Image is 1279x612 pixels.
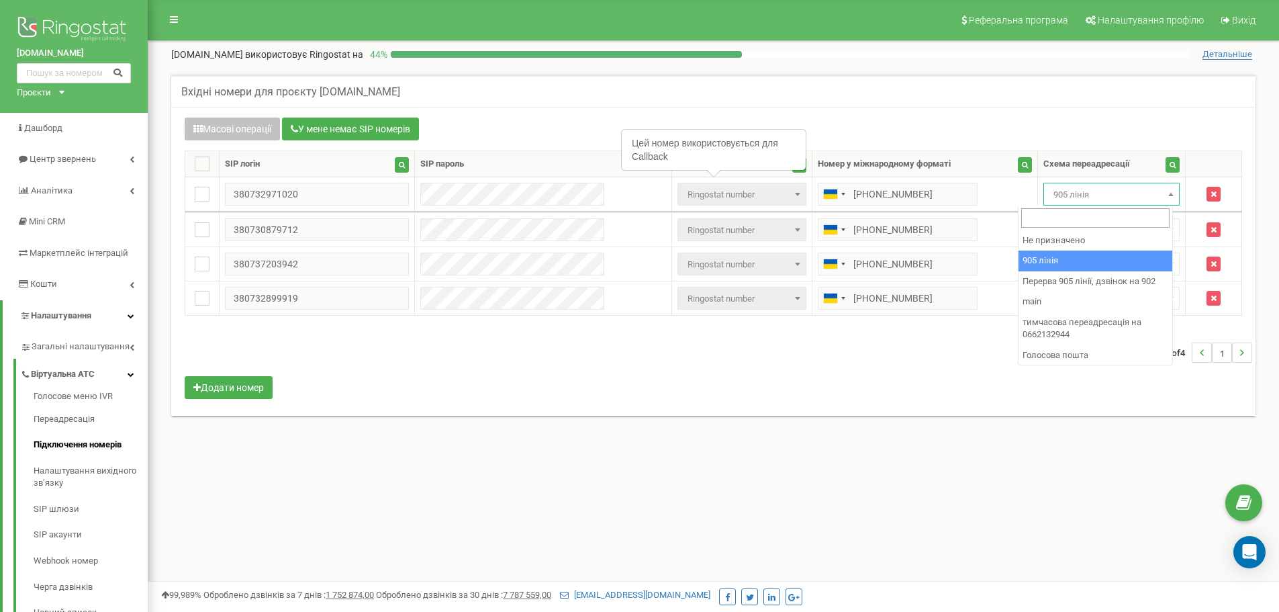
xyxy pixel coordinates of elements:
[185,118,280,140] button: Масові операції
[32,341,130,353] span: Загальні налаштування
[818,183,849,205] div: Telephone country code
[34,458,148,496] a: Налаштування вихідного зв’язку
[326,590,374,600] u: 1 752 874,00
[1172,347,1180,359] span: of
[34,574,148,601] a: Черга дзвінків
[818,219,849,241] div: Telephone country code
[363,48,391,61] p: 44 %
[34,390,148,406] a: Голосове меню IVR
[245,49,363,60] span: використовує Ringostat на
[818,253,849,275] div: Telephone country code
[818,288,849,309] div: Telephone country code
[677,218,806,241] span: Ringostat number
[282,118,419,140] button: У мене немає SIP номерів
[24,123,62,133] span: Дашборд
[1232,15,1256,26] span: Вихід
[30,154,96,164] span: Центр звернень
[415,151,671,177] th: SIP пароль
[34,406,148,433] a: Переадресація
[969,15,1068,26] span: Реферальна програма
[31,185,73,195] span: Аналiтика
[185,376,273,399] button: Додати номер
[17,47,131,60] a: [DOMAIN_NAME]
[20,359,148,386] a: Віртуальна АТС
[677,183,806,206] span: Ringostat number
[30,279,57,289] span: Кошти
[1019,292,1172,312] li: main
[682,255,802,274] span: Ringostat number
[34,432,148,458] a: Підключення номерів
[1048,185,1175,204] span: 905 лінія
[1019,312,1172,345] li: тимчасова переадресація на 0662132944
[622,130,805,169] div: Цей номер використовується для Callback
[161,590,201,600] span: 99,989%
[818,158,951,171] div: Номер у міжнародному форматі
[818,287,978,310] input: 050 123 4567
[1043,158,1130,171] div: Схема переадресації
[171,48,363,61] p: [DOMAIN_NAME]
[3,300,148,332] a: Налаштування
[17,63,131,83] input: Пошук за номером
[30,248,128,258] span: Маркетплейс інтеграцій
[1160,329,1252,376] nav: ...
[34,548,148,574] a: Webhook номер
[818,253,978,275] input: 050 123 4567
[1160,343,1192,363] span: 0-4 4
[1019,271,1172,292] li: Перерва 905 лінії, дзвінок на 902
[682,221,802,240] span: Ringostat number
[677,287,806,310] span: Ringostat number
[1019,345,1172,366] li: Голосова пошта
[1043,183,1180,206] span: 905 лінія
[677,253,806,275] span: Ringostat number
[560,590,710,600] a: [EMAIL_ADDRESS][DOMAIN_NAME]
[1212,343,1232,363] li: 1
[203,590,374,600] span: Оброблено дзвінків за 7 днів :
[818,183,978,206] input: 050 123 4567
[1019,251,1172,271] li: 905 лінія
[682,290,802,308] span: Ringostat number
[682,185,802,204] span: Ringostat number
[1202,49,1252,60] span: Детальніше
[1233,536,1266,568] div: Open Intercom Messenger
[1098,15,1204,26] span: Налаштування профілю
[181,86,400,98] h5: Вхідні номери для проєкту [DOMAIN_NAME]
[503,590,551,600] u: 7 787 559,00
[376,590,551,600] span: Оброблено дзвінків за 30 днів :
[31,368,95,381] span: Віртуальна АТС
[818,218,978,241] input: 050 123 4567
[29,216,65,226] span: Mini CRM
[20,331,148,359] a: Загальні налаштування
[1019,230,1172,251] li: Не призначено
[17,87,51,99] div: Проєкти
[225,158,260,171] div: SIP логін
[31,310,91,320] span: Налаштування
[34,522,148,548] a: SIP акаунти
[34,496,148,523] a: SIP шлюзи
[17,13,131,47] img: Ringostat logo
